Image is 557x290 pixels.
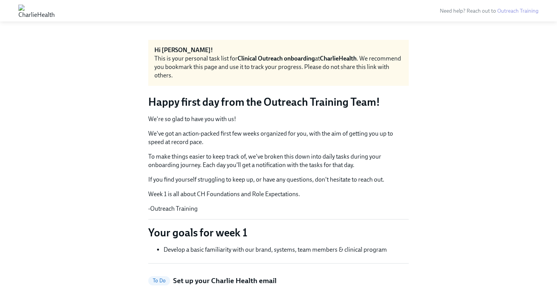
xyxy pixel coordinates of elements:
[148,115,409,123] p: We're so glad to have you with us!
[238,55,315,62] strong: Clinical Outreach onboarding
[173,276,277,286] h5: Set up your Charlie Health email
[154,46,213,54] strong: Hi [PERSON_NAME]!
[148,95,409,109] h3: Happy first day from the Outreach Training Team!
[440,8,539,14] span: Need help? Reach out to
[148,205,409,213] p: -Outreach Training
[148,129,409,146] p: We've got an action-packed first few weeks organized for you, with the aim of getting you up to s...
[148,152,409,169] p: To make things easier to keep track of, we've broken this down into daily tasks during your onboa...
[320,55,357,62] strong: CharlieHealth
[497,8,539,14] a: Outreach Training
[148,190,409,198] p: Week 1 is all about CH Foundations and Role Expectations.
[148,278,170,283] span: To Do
[148,226,409,239] p: Your goals for week 1
[148,175,409,184] p: If you find yourself struggling to keep up, or have any questions, don't hesitate to reach out.
[154,54,403,80] div: This is your personal task list for at . We recommend you bookmark this page and use it to track ...
[164,246,409,254] li: Develop a basic familiarity with our brand, systems, team members & clinical program
[18,5,55,17] img: CharlieHealth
